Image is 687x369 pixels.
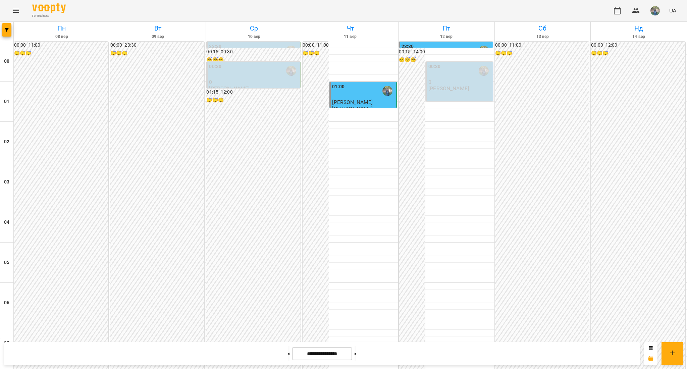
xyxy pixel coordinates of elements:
h6: 😴😴😴 [591,50,685,57]
h6: 01 [4,98,9,105]
h6: 😴😴😴 [206,97,301,104]
span: For Business [32,14,66,18]
h6: 09 вер [111,34,205,40]
img: Voopty Logo [32,3,66,13]
p: 0 [209,79,299,85]
h6: 05 [4,259,9,266]
h6: 00:00 - 11:00 [495,42,589,49]
h6: Чт [303,23,397,34]
h6: 00:00 - 11:00 [14,42,108,49]
h6: 00 [4,58,9,65]
img: Оладько Марія [479,46,489,56]
h6: Пн [15,23,109,34]
h6: Нд [592,23,686,34]
h6: 😴😴😴 [14,50,108,57]
h6: 01:15 - 12:00 [206,89,301,96]
label: 23:30 [402,43,414,50]
img: Оладько Марія [286,66,296,76]
h6: Вт [111,23,205,34]
img: de1e453bb906a7b44fa35c1e57b3518e.jpg [650,6,660,15]
h6: 😴😴😴 [399,56,425,64]
label: 00:30 [428,63,441,70]
p: 0 [428,79,491,85]
h6: 😴😴😴 [110,50,205,57]
h6: 06 [4,299,9,307]
button: UA [667,4,679,17]
label: 00:30 [209,63,221,70]
span: [PERSON_NAME] [332,99,373,105]
h6: 😴😴😴 [495,50,589,57]
button: Menu [8,3,24,19]
h6: 00:15 - 14:00 [399,48,425,56]
h6: 08 вер [15,34,109,40]
h6: 03 [4,178,9,186]
p: [PERSON_NAME] [209,86,250,91]
h6: 04 [4,219,9,226]
h6: 😴😴😴 [303,50,329,57]
p: [PERSON_NAME] [428,86,469,91]
h6: 00:15 - 00:30 [206,48,301,56]
img: Оладько Марія [479,66,489,76]
h6: 13 вер [496,34,590,40]
label: 01:00 [332,83,345,91]
h6: 14 вер [592,34,686,40]
h6: 10 вер [207,34,301,40]
p: [PERSON_NAME] [332,106,373,111]
h6: 00:00 - 12:00 [591,42,685,49]
h6: 00:00 - 11:00 [303,42,329,49]
h6: Ср [207,23,301,34]
h6: 00:00 - 23:30 [110,42,205,49]
h6: 02 [4,138,9,146]
h6: Пт [400,23,493,34]
img: Оладько Марія [286,46,296,56]
h6: Сб [496,23,590,34]
h6: 12 вер [400,34,493,40]
label: 23:30 [209,43,221,50]
h6: 😴😴😴 [206,56,301,64]
h6: 11 вер [303,34,397,40]
span: UA [669,7,676,14]
img: Оладько Марія [382,86,392,96]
